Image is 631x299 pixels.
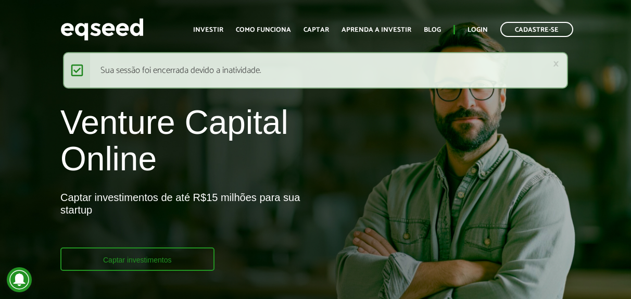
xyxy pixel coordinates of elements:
[424,27,441,33] a: Blog
[60,104,308,183] h1: Venture Capital Online
[63,52,568,89] div: Sua sessão foi encerrada devido a inatividade.
[236,27,291,33] a: Como funciona
[500,22,573,37] a: Cadastre-se
[60,247,214,271] a: Captar investimentos
[193,27,223,33] a: Investir
[342,27,411,33] a: Aprenda a investir
[553,58,559,69] a: ×
[304,27,329,33] a: Captar
[60,191,308,247] p: Captar investimentos de até R$15 milhões para sua startup
[468,27,488,33] a: Login
[60,16,144,43] img: EqSeed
